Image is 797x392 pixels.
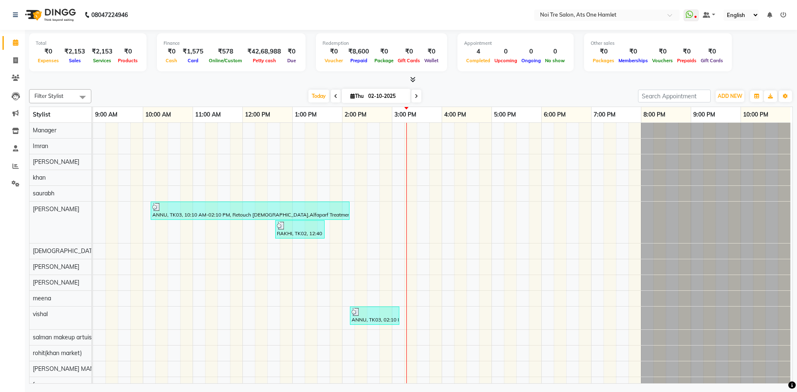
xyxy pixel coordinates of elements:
span: Memberships [616,58,650,63]
a: 8:00 PM [641,109,667,121]
input: Search Appointment [638,90,711,102]
a: 6:00 PM [542,109,568,121]
div: Total [36,40,140,47]
span: meena [33,295,51,302]
span: [PERSON_NAME] [33,263,79,270]
div: ₹2,153 [88,47,116,56]
div: ₹0 [675,47,699,56]
div: ₹578 [207,47,244,56]
span: Services [91,58,113,63]
span: Wallet [422,58,440,63]
span: Card [186,58,200,63]
div: Other sales [591,40,725,47]
div: ₹0 [323,47,345,56]
a: 1:00 PM [293,109,319,121]
div: 4 [464,47,492,56]
span: Vouchers [650,58,675,63]
a: 12:00 PM [243,109,272,121]
a: 10:00 PM [741,109,770,121]
span: [PERSON_NAME] [33,279,79,286]
div: 0 [519,47,543,56]
span: saurabh [33,190,54,197]
span: Thu [348,93,366,99]
div: ₹0 [422,47,440,56]
div: ANNU, TK03, 02:10 PM-03:10 PM, Classic Pedicure [351,308,398,324]
a: 9:00 AM [93,109,120,121]
span: Packages [591,58,616,63]
div: Appointment [464,40,567,47]
div: ₹0 [396,47,422,56]
div: ₹0 [36,47,61,56]
span: Online/Custom [207,58,244,63]
span: vishal [33,310,48,318]
button: ADD NEW [716,90,744,102]
img: logo [21,3,78,27]
span: Stylist [33,111,50,118]
span: No show [543,58,567,63]
div: ₹0 [616,47,650,56]
span: Petty cash [251,58,278,63]
div: 0 [543,47,567,56]
span: Ongoing [519,58,543,63]
span: [PERSON_NAME] [33,205,79,213]
input: 2025-10-02 [366,90,407,102]
span: Completed [464,58,492,63]
a: 5:00 PM [492,109,518,121]
span: Upcoming [492,58,519,63]
div: ₹0 [699,47,725,56]
a: 4:00 PM [442,109,468,121]
span: Gift Cards [396,58,422,63]
span: Imran [33,142,48,150]
span: Products [116,58,140,63]
span: Cash [164,58,179,63]
a: 3:00 PM [392,109,418,121]
span: fayza [33,381,47,388]
div: ₹8,600 [345,47,372,56]
span: [PERSON_NAME] MANAGER [33,365,110,373]
span: Due [285,58,298,63]
span: Prepaids [675,58,699,63]
div: RAKHI, TK02, 12:40 PM-01:40 PM, Retouch [DEMOGRAPHIC_DATA] [276,222,324,237]
div: ₹1,575 [179,47,207,56]
a: 10:00 AM [143,109,173,121]
span: ADD NEW [718,93,742,99]
span: Sales [67,58,83,63]
div: ANNU, TK03, 10:10 AM-02:10 PM, Retouch [DEMOGRAPHIC_DATA],Alfaparf Treatment,Alfaparf Treatment [152,203,349,219]
div: Finance [164,40,299,47]
span: salman makeup artuist [33,334,94,341]
div: ₹0 [650,47,675,56]
a: 7:00 PM [592,109,618,121]
span: Manager [33,127,56,134]
div: ₹0 [372,47,396,56]
span: Gift Cards [699,58,725,63]
div: ₹42,68,988 [244,47,284,56]
span: Voucher [323,58,345,63]
span: Expenses [36,58,61,63]
span: Today [308,90,329,102]
div: ₹0 [591,47,616,56]
span: Prepaid [348,58,369,63]
div: ₹0 [164,47,179,56]
b: 08047224946 [91,3,128,27]
div: ₹2,153 [61,47,88,56]
div: Redemption [323,40,440,47]
a: 2:00 PM [342,109,369,121]
span: [PERSON_NAME] [33,158,79,166]
span: khan [33,174,46,181]
div: ₹0 [284,47,299,56]
div: 0 [492,47,519,56]
div: ₹0 [116,47,140,56]
span: Filter Stylist [34,93,64,99]
span: rohit(khan market) [33,349,82,357]
a: 11:00 AM [193,109,223,121]
span: [DEMOGRAPHIC_DATA] [33,247,98,255]
span: Package [372,58,396,63]
a: 9:00 PM [691,109,717,121]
